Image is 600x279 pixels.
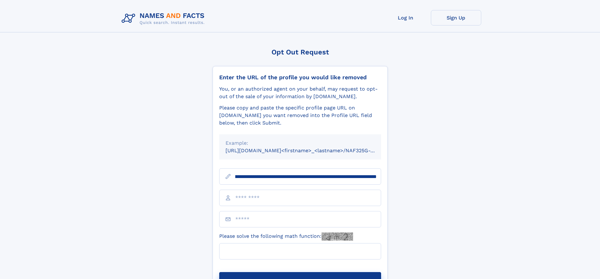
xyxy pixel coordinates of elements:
[213,48,388,56] div: Opt Out Request
[219,85,381,100] div: You, or an authorized agent on your behalf, may request to opt-out of the sale of your informatio...
[226,148,393,153] small: [URL][DOMAIN_NAME]<firstname>_<lastname>/NAF325G-xxxxxxxx
[119,10,210,27] img: Logo Names and Facts
[219,232,353,241] label: Please solve the following math function:
[380,10,431,25] a: Log In
[226,139,375,147] div: Example:
[431,10,481,25] a: Sign Up
[219,104,381,127] div: Please copy and paste the specific profile page URL on [DOMAIN_NAME] you want removed into the Pr...
[219,74,381,81] div: Enter the URL of the profile you would like removed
